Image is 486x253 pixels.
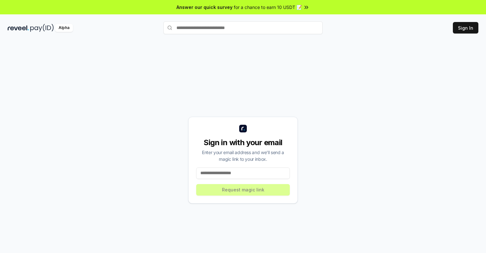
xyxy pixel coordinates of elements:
[239,125,247,132] img: logo_small
[30,24,54,32] img: pay_id
[176,4,232,11] span: Answer our quick survey
[196,149,290,162] div: Enter your email address and we’ll send a magic link to your inbox.
[196,138,290,148] div: Sign in with your email
[8,24,29,32] img: reveel_dark
[55,24,73,32] div: Alpha
[453,22,478,33] button: Sign In
[234,4,302,11] span: for a chance to earn 10 USDT 📝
